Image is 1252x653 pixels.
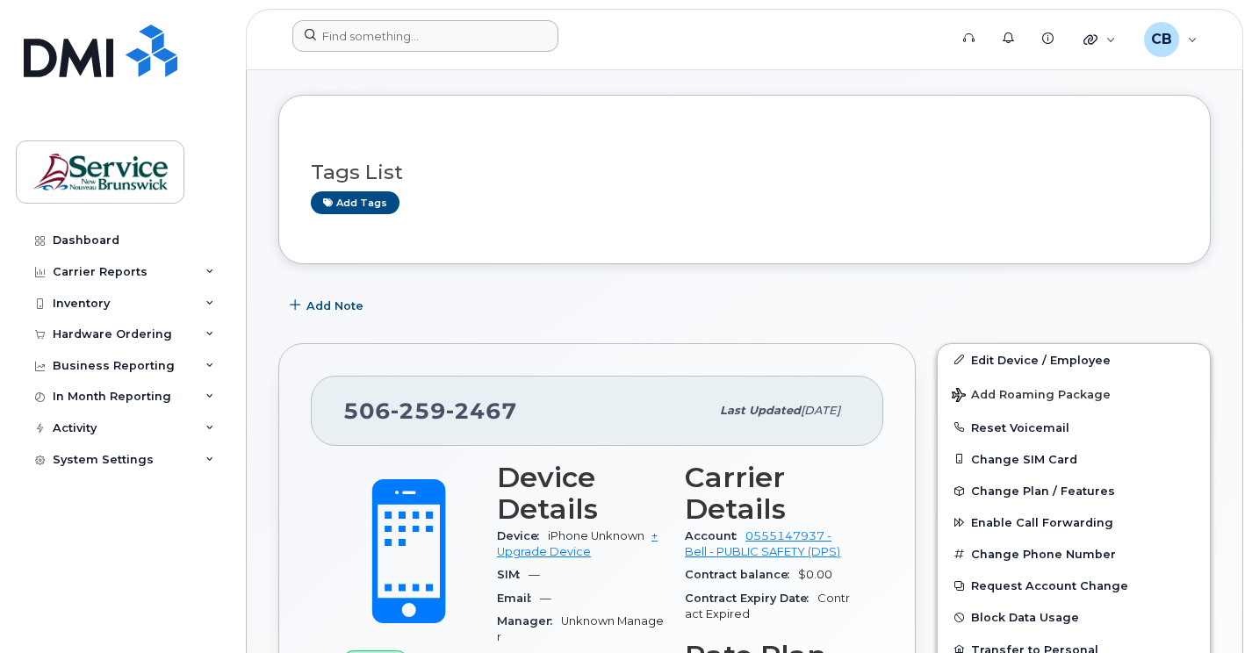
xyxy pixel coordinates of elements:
span: Last updated [720,404,801,417]
h3: Carrier Details [685,462,852,525]
button: Change Phone Number [938,538,1210,570]
span: Enable Call Forwarding [971,516,1113,529]
span: iPhone Unknown [548,529,644,542]
span: [DATE] [801,404,840,417]
h3: Device Details [497,462,664,525]
span: Email [497,592,540,605]
button: Enable Call Forwarding [938,506,1210,538]
a: 0555147937 - Bell - PUBLIC SAFETY (DPS) [685,529,840,558]
span: CB [1151,29,1172,50]
a: Edit Device / Employee [938,344,1210,376]
span: Account [685,529,745,542]
span: Contract Expiry Date [685,592,817,605]
span: 2467 [446,398,517,424]
input: Find something... [292,20,558,52]
button: Block Data Usage [938,601,1210,633]
button: Add Note [278,291,378,322]
a: Add tags [311,191,399,213]
button: Add Roaming Package [938,376,1210,412]
span: Contract balance [685,568,798,581]
button: Reset Voicemail [938,412,1210,443]
button: Change Plan / Features [938,475,1210,506]
h3: Tags List [311,161,1178,183]
span: SIM [497,568,529,581]
div: Quicklinks [1071,22,1128,57]
span: Manager [497,614,561,628]
span: Unknown Manager [497,614,664,643]
span: — [540,592,551,605]
span: Device [497,529,548,542]
span: $0.00 [798,568,832,581]
div: Callaghan, Bernie (JPS/JSP) [1132,22,1210,57]
span: — [529,568,540,581]
span: 506 [343,398,517,424]
button: Request Account Change [938,570,1210,601]
span: 259 [391,398,446,424]
button: Change SIM Card [938,443,1210,475]
span: Add Roaming Package [952,388,1111,405]
span: Add Note [306,298,363,314]
span: Change Plan / Features [971,484,1115,498]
